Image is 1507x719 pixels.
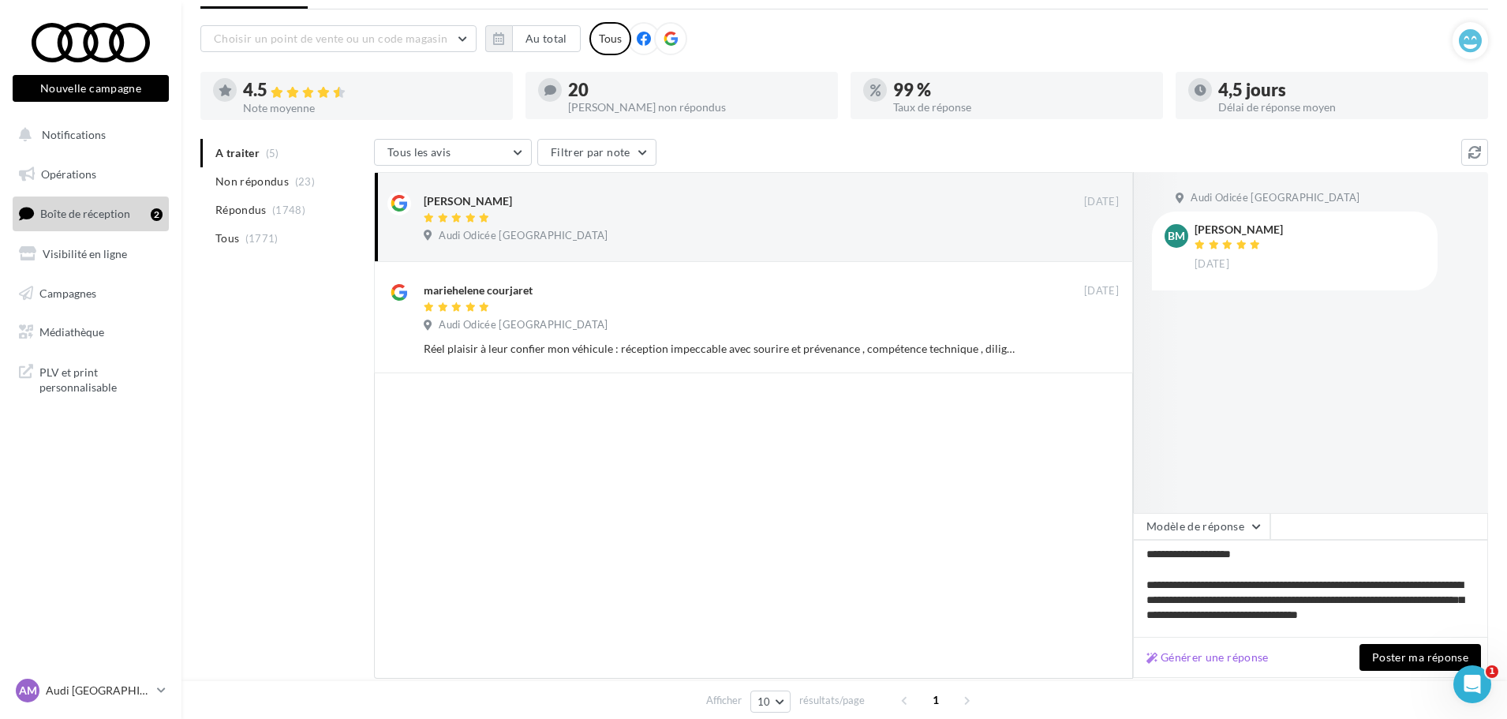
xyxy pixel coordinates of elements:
span: résultats/page [799,693,865,708]
a: Boîte de réception2 [9,197,172,230]
span: [DATE] [1084,195,1119,209]
a: Opérations [9,158,172,191]
span: [DATE] [1195,257,1229,271]
span: (23) [295,175,315,188]
button: Modèle de réponse [1133,513,1270,540]
span: (1771) [245,232,279,245]
span: Campagnes [39,286,96,299]
div: 4,5 jours [1218,81,1475,99]
a: Visibilité en ligne [9,238,172,271]
a: Médiathèque [9,316,172,349]
span: Boîte de réception [40,207,130,220]
a: Campagnes [9,277,172,310]
span: Choisir un point de vente ou un code magasin [214,32,447,45]
button: Générer une réponse [1140,648,1275,667]
button: Tous les avis [374,139,532,166]
span: Audi Odicée [GEOGRAPHIC_DATA] [439,229,608,243]
div: Réel plaisir à leur confier mon véhicule : réception impeccable avec sourire et prévenance , comp... [424,341,1016,357]
button: Choisir un point de vente ou un code magasin [200,25,477,52]
span: Audi Odicée [GEOGRAPHIC_DATA] [439,318,608,332]
a: AM Audi [GEOGRAPHIC_DATA] [13,676,169,706]
span: Opérations [41,167,96,181]
span: Tous [215,230,239,246]
div: [PERSON_NAME] [1195,224,1283,235]
div: mariehelene courjaret [424,283,533,298]
button: Notifications [9,118,166,152]
button: Poster ma réponse [1359,644,1481,671]
div: Tous [589,22,631,55]
span: AM [19,683,37,698]
button: Au total [512,25,581,52]
div: Taux de réponse [893,102,1150,113]
div: 20 [568,81,825,99]
span: PLV et print personnalisable [39,361,163,395]
span: Audi Odicée [GEOGRAPHIC_DATA] [1191,191,1359,205]
button: Au total [485,25,581,52]
span: 10 [757,695,771,708]
div: [PERSON_NAME] non répondus [568,102,825,113]
div: [PERSON_NAME] [424,193,512,209]
a: PLV et print personnalisable [9,355,172,402]
div: Note moyenne [243,103,500,114]
span: Visibilité en ligne [43,247,127,260]
iframe: Intercom live chat [1453,665,1491,703]
div: 99 % [893,81,1150,99]
span: Tous les avis [387,145,451,159]
button: Filtrer par note [537,139,656,166]
span: Afficher [706,693,742,708]
span: BM [1168,228,1185,244]
div: Délai de réponse moyen [1218,102,1475,113]
span: [DATE] [1084,284,1119,298]
span: Répondus [215,202,267,218]
button: 10 [750,691,791,713]
span: 1 [1486,665,1498,678]
span: (1748) [272,204,305,216]
span: Notifications [42,128,106,141]
p: Audi [GEOGRAPHIC_DATA] [46,683,151,698]
button: Nouvelle campagne [13,75,169,102]
span: Médiathèque [39,325,104,339]
div: 4.5 [243,81,500,99]
span: Non répondus [215,174,289,189]
div: 2 [151,208,163,221]
span: 1 [923,687,948,713]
